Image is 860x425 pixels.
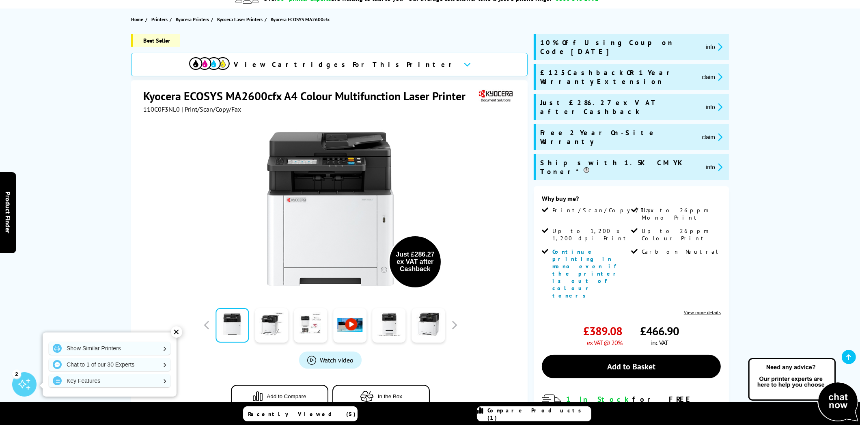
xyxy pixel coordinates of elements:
[540,68,695,86] span: £125 Cashback OR 1 Year Warranty Extension
[151,15,168,24] span: Printers
[131,15,143,24] span: Home
[640,324,679,339] span: £466.90
[243,406,358,421] a: Recently Viewed (5)
[143,88,474,104] h1: Kyocera ECOSYS MA2600cfx A4 Colour Multifunction Laser Printer
[176,15,209,24] span: Kyocera Printers
[540,98,700,116] span: Just £286.27 ex VAT after Cashback
[49,342,170,355] a: Show Similar Printers
[540,128,695,146] span: Free 2 Year On-Site Warranty
[248,410,356,418] span: Recently Viewed (5)
[477,406,591,421] a: Compare Products (1)
[131,34,180,47] span: Best Seller
[587,339,622,347] span: ex VAT @ 20%
[189,57,230,70] img: cmyk-icon.svg
[234,60,457,69] span: View Cartridges For This Printer
[583,324,622,339] span: £389.08
[271,16,330,22] span: Kyocera ECOSYS MA2600cfx
[49,374,170,387] a: Key Features
[542,194,721,207] div: Why buy me?
[540,158,700,176] span: Ships with 1.5K CMYK Toner*
[332,385,430,408] button: In the Box
[4,192,12,233] span: Product Finder
[267,393,306,399] span: Add to Compare
[703,102,725,112] button: promo-description
[143,105,180,113] span: 110C0F3NL0
[552,207,657,214] span: Print/Scan/Copy/Fax
[299,352,362,369] a: Product_All_Videos
[540,38,700,56] span: 10% Off Using Coupon Code [DATE]
[231,385,328,408] button: Add to Compare
[684,309,721,315] a: View more details
[181,105,241,113] span: | Print/Scan/Copy/Fax
[552,227,629,242] span: Up to 1,200 x 1,200 dpi Print
[176,15,211,24] a: Kyocera Printers
[217,15,265,24] a: Kyocera Laser Printers
[703,42,725,52] button: promo-description
[151,15,170,24] a: Printers
[699,72,725,82] button: promo-description
[131,15,145,24] a: Home
[477,88,514,104] img: Kyocera
[488,407,591,421] span: Compare Products (1)
[699,132,725,142] button: promo-description
[378,393,402,399] span: In the Box
[49,358,170,371] a: Chat to 1 of our 30 Experts
[642,248,719,255] span: Carbon Neutral
[171,326,182,338] div: ✕
[251,129,410,289] img: Kyocera ECOSYS MA2600cfx
[320,356,353,364] span: Watch video
[552,248,621,299] span: Continue printing in mono even if the printer is out of colour toners
[566,395,721,413] div: for FREE Next Day Delivery
[12,369,21,378] div: 2
[217,15,263,24] span: Kyocera Laser Printers
[703,162,725,172] button: promo-description
[394,251,437,273] div: Just £286.27 ex VAT after Cashback
[542,355,721,378] a: Add to Basket
[642,207,719,221] span: Up to 26ppm Mono Print
[642,227,719,242] span: Up to 26ppm Colour Print
[651,339,668,347] span: inc VAT
[566,395,632,404] span: 1 In Stock
[746,357,860,423] img: Open Live Chat window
